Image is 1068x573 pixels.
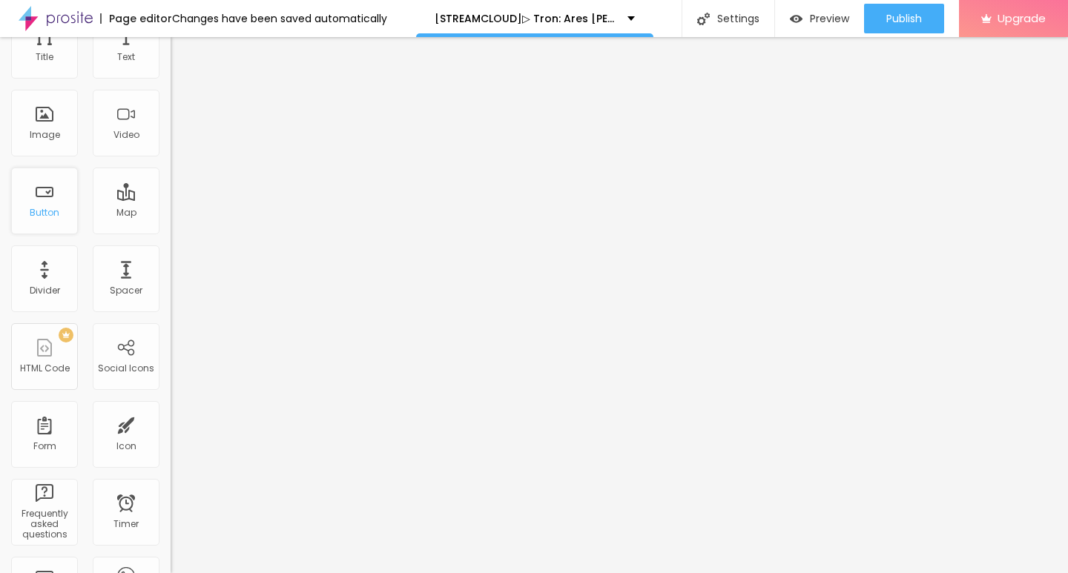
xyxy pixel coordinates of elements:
div: Form [33,441,56,451]
img: Icone [697,13,710,25]
button: Preview [775,4,864,33]
div: Divider [30,285,60,296]
div: Spacer [110,285,142,296]
span: Upgrade [998,12,1046,24]
div: HTML Code [20,363,70,374]
div: Map [116,208,136,218]
img: view-1.svg [790,13,802,25]
div: Timer [113,519,139,529]
span: Preview [810,13,849,24]
iframe: Editor [171,37,1068,573]
div: Title [36,52,53,62]
button: Publish [864,4,944,33]
p: [STREAMCLOUD]▷ Tron: Ares [PERSON_NAME] Film 2025 Deutsch [435,13,616,24]
div: Button [30,208,59,218]
div: Social Icons [98,363,154,374]
div: Frequently asked questions [15,509,73,540]
div: Icon [116,441,136,451]
div: Page editor [100,13,172,24]
div: Changes have been saved automatically [172,13,387,24]
div: Text [117,52,135,62]
span: Publish [886,13,922,24]
div: Video [113,130,139,140]
div: Image [30,130,60,140]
